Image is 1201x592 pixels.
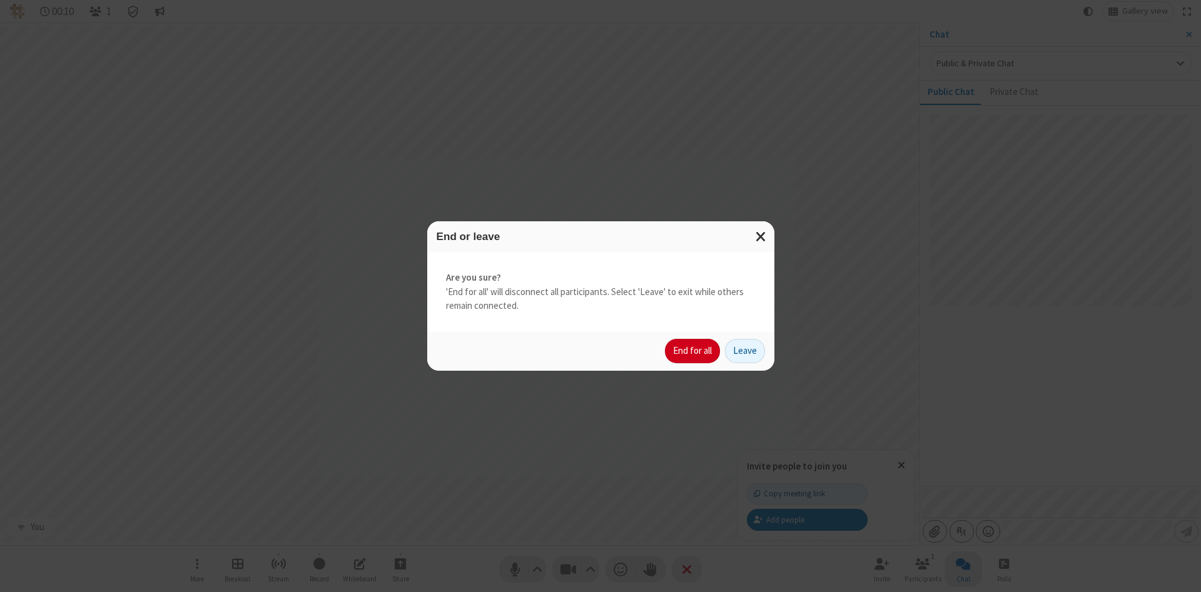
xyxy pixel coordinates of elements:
[446,271,756,285] strong: Are you sure?
[725,339,765,364] button: Leave
[665,339,720,364] button: End for all
[437,231,765,243] h3: End or leave
[427,252,774,332] div: 'End for all' will disconnect all participants. Select 'Leave' to exit while others remain connec...
[748,221,774,252] button: Close modal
